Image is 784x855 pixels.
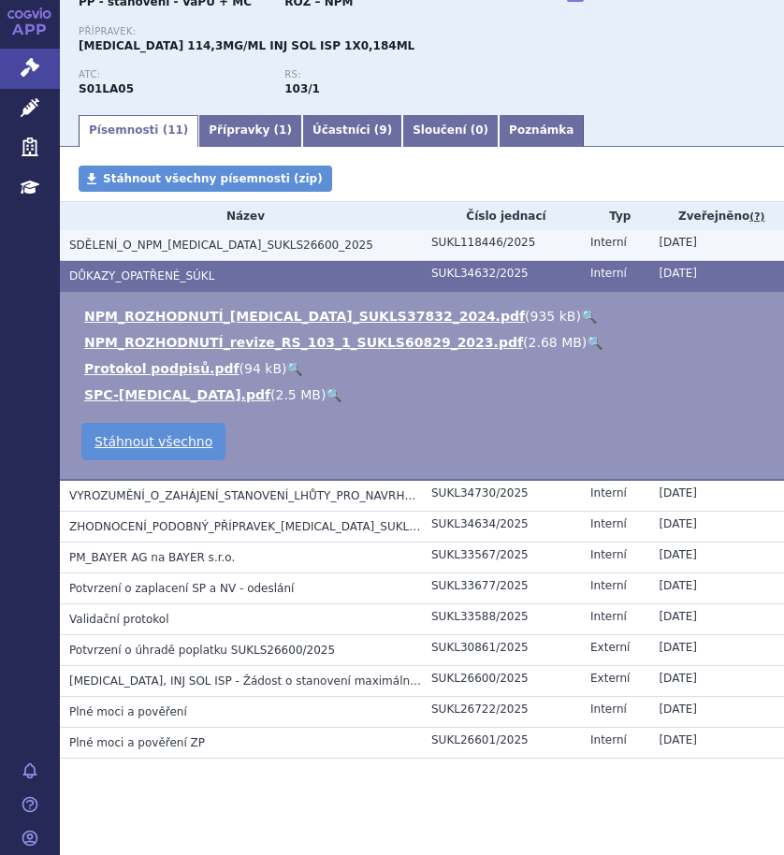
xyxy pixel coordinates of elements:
span: Interní [590,236,627,249]
span: 9 [379,123,386,137]
td: SUKL33677/2025 [422,572,581,603]
td: SUKL34632/2025 [422,260,581,291]
span: 935 kB [530,309,576,324]
span: Interní [590,548,627,561]
li: ( ) [84,307,765,326]
li: ( ) [84,333,765,352]
span: Interní [590,579,627,592]
td: SUKL34730/2025 [422,480,581,512]
a: 🔍 [326,387,341,402]
span: SDĚLENÍ_O_NPM_EYLEA_SUKLS26600_2025 [69,239,373,252]
a: NPM_ROZHODNUTÍ_[MEDICAL_DATA]_SUKLS37832_2024.pdf [84,309,525,324]
a: SPC-[MEDICAL_DATA].pdf [84,387,270,402]
a: Stáhnout všechny písemnosti (zip) [79,166,332,192]
td: SUKL33567/2025 [422,542,581,572]
td: [DATE] [649,230,784,261]
span: EYLEA, INJ SOL ISP - Žádost o stanovení maximální ceny a výše podmínek úhrady LP (PP) [69,674,629,688]
a: NPM_ROZHODNUTÍ_revize_RS_103_1_SUKLS60829_2023.pdf [84,335,523,350]
th: Název [60,202,422,230]
td: [DATE] [649,634,784,665]
span: Externí [590,672,630,685]
span: 2.68 MB [529,335,582,350]
th: Zveřejněno [649,202,784,230]
td: [DATE] [649,511,784,542]
span: 11 [167,123,183,137]
span: Externí [590,641,630,654]
td: [DATE] [649,603,784,634]
td: [DATE] [649,665,784,696]
span: Stáhnout všechny písemnosti (zip) [103,172,323,185]
span: Interní [590,267,627,280]
span: 0 [475,123,483,137]
span: Interní [590,703,627,716]
span: 1 [279,123,286,137]
span: 2.5 MB [276,387,321,402]
span: Validační protokol [69,613,169,626]
td: SUKL26601/2025 [422,727,581,758]
strong: látky k terapii věkem podmíněné makulární degenerace, lok. [284,82,320,95]
a: Písemnosti (11) [79,115,198,147]
th: Číslo jednací [422,202,581,230]
span: Plné moci a pověření ZP [69,736,205,749]
span: ZHODNOCENÍ_PODOBNÝ_PŘÍPRAVEK_EYLEA_SUKLS26600/2025 [69,520,485,533]
span: Interní [590,486,627,500]
span: Interní [590,733,627,746]
td: [DATE] [649,727,784,758]
a: Přípravky (1) [198,115,302,147]
td: SUKL30861/2025 [422,634,581,665]
td: SUKL33588/2025 [422,603,581,634]
a: 🔍 [587,335,603,350]
a: Sloučení (0) [402,115,499,147]
td: [DATE] [649,542,784,572]
li: ( ) [84,359,765,378]
td: SUKL26722/2025 [422,696,581,727]
strong: AFLIBERCEPT [79,82,134,95]
td: [DATE] [649,480,784,512]
a: Protokol podpisů.pdf [84,361,240,376]
td: [DATE] [649,696,784,727]
span: Interní [590,517,627,530]
span: Interní [590,610,627,623]
td: [DATE] [649,572,784,603]
a: Stáhnout všechno [81,423,225,460]
li: ( ) [84,385,765,404]
abbr: (?) [749,210,764,224]
p: RS: [284,69,472,80]
span: Plné moci a pověření [69,705,187,718]
td: SUKL26600/2025 [422,665,581,696]
td: SUKL34634/2025 [422,511,581,542]
a: 🔍 [286,361,302,376]
a: 🔍 [581,309,597,324]
p: Přípravek: [79,26,490,37]
span: [MEDICAL_DATA] 114,3MG/ML INJ SOL ISP 1X0,184ML [79,39,414,52]
span: Potvrzení o úhradě poplatku SUKLS26600/2025 [69,644,335,657]
span: VYROZUMĚNÍ_O_ZAHÁJENÍ_STANOVENÍ_LHŮTY_PRO_NAVRHOVÁNÍ_DŮKAZŮ_UKO [69,489,522,502]
span: 94 kB [244,361,282,376]
a: Poznámka [499,115,584,147]
td: SUKL118446/2025 [422,230,581,261]
p: ATC: [79,69,266,80]
span: DŮKAZY_OPATŘENÉ_SÚKL [69,269,214,283]
span: PM_BAYER AG na BAYER s.r.o. [69,551,235,564]
th: Typ [581,202,649,230]
td: [DATE] [649,260,784,291]
span: Potvrzení o zaplacení SP a NV - odeslání [69,582,294,595]
a: Účastníci (9) [302,115,402,147]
